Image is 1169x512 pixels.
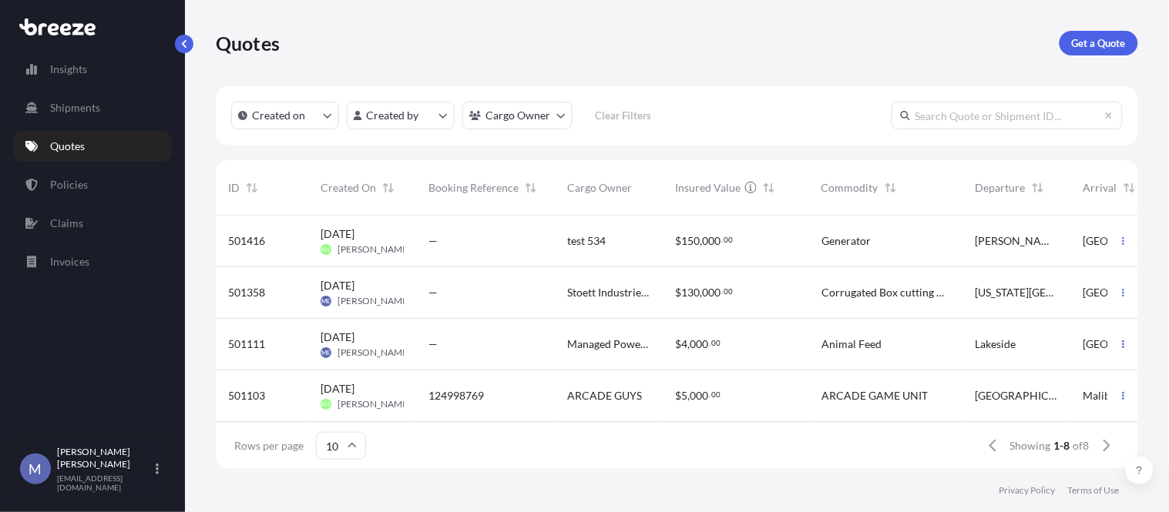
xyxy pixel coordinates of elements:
span: 000 [690,390,708,401]
span: Showing [1010,438,1051,453]
p: Shipments [50,100,100,115]
span: — [428,233,438,249]
p: Clear Filters [596,108,652,123]
span: [GEOGRAPHIC_DATA] [1083,336,1151,352]
span: $ [675,390,681,401]
p: Cargo Owner [485,108,550,123]
span: ME [321,345,331,360]
span: [DATE] [321,381,354,397]
span: — [428,285,438,300]
span: , [700,236,702,246]
a: Privacy Policy [999,484,1056,497]
span: of 8 [1073,438,1090,453]
span: [PERSON_NAME] [338,243,411,256]
span: Rows per page [234,438,304,453]
a: Shipments [13,92,172,123]
span: ARCADE GUYS [567,388,642,403]
a: Terms of Use [1068,484,1120,497]
span: 4 [681,339,687,350]
p: Quotes [216,31,280,55]
span: Generator [821,233,871,249]
span: . [709,340,710,346]
span: [GEOGRAPHIC_DATA] [976,388,1059,403]
button: createdBy Filter options [347,102,455,129]
span: 1-8 [1054,438,1070,453]
span: 501111 [228,336,265,352]
span: Corrugated Box cutting machine [821,285,951,300]
span: [DATE] [321,226,354,242]
span: KH [322,397,331,412]
span: — [428,336,438,352]
span: [PERSON_NAME] [338,346,411,359]
span: Commodity [821,180,878,196]
p: [PERSON_NAME] [PERSON_NAME] [57,446,153,470]
span: ARCADE GAME UNIT [821,388,928,403]
span: $ [675,236,681,246]
span: 00 [711,340,721,346]
p: Created on [252,108,305,123]
span: 00 [711,392,721,397]
a: Quotes [13,131,172,162]
p: Invoices [50,254,89,269]
span: , [687,339,690,350]
span: 000 [702,287,721,298]
span: . [721,289,723,294]
span: [GEOGRAPHIC_DATA] [1083,285,1151,300]
span: Created On [321,180,376,196]
span: 501416 [228,233,265,249]
span: Stoett Industries Inc. [567,285,650,300]
span: Arrival [1083,180,1117,196]
span: 000 [702,236,721,246]
button: Sort [379,179,398,197]
span: Cargo Owner [567,180,632,196]
span: . [709,392,710,397]
span: Insured Value [675,180,741,196]
a: Invoices [13,246,172,277]
button: Sort [522,179,540,197]
p: Policies [50,177,88,192]
a: Get a Quote [1060,31,1138,55]
span: [US_STATE][GEOGRAPHIC_DATA] [976,285,1059,300]
button: Sort [1120,179,1139,197]
span: Lakeside [976,336,1016,352]
span: 501358 [228,285,265,300]
button: Sort [243,179,261,197]
p: Quotes [50,139,85,154]
span: 00 [724,289,733,294]
span: , [700,287,702,298]
span: 00 [724,237,733,243]
span: ID [228,180,240,196]
button: createdOn Filter options [231,102,339,129]
button: Sort [1029,179,1047,197]
button: cargoOwner Filter options [462,102,573,129]
span: 130 [681,287,700,298]
span: 5 [681,390,687,401]
a: Insights [13,54,172,85]
button: Sort [882,179,900,197]
span: . [721,237,723,243]
span: [PERSON_NAME] [338,295,411,307]
p: Claims [50,216,83,231]
p: Get a Quote [1072,35,1126,51]
span: Booking Reference [428,180,519,196]
span: $ [675,339,681,350]
span: Departure [976,180,1026,196]
span: ME [321,293,331,309]
p: [EMAIL_ADDRESS][DOMAIN_NAME] [57,474,153,492]
span: Animal Feed [821,336,882,352]
span: [PERSON_NAME] [338,398,411,410]
input: Search Quote or Shipment ID... [892,102,1123,129]
span: 124998769 [428,388,484,403]
span: [PERSON_NAME] [976,233,1059,249]
span: KH [322,242,331,257]
span: test 534 [567,233,606,249]
span: Malibu [1083,388,1117,403]
a: Policies [13,169,172,200]
span: [GEOGRAPHIC_DATA] [1083,233,1151,249]
p: Insights [50,62,87,77]
span: , [687,390,690,401]
a: Claims [13,208,172,239]
span: 501103 [228,388,265,403]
